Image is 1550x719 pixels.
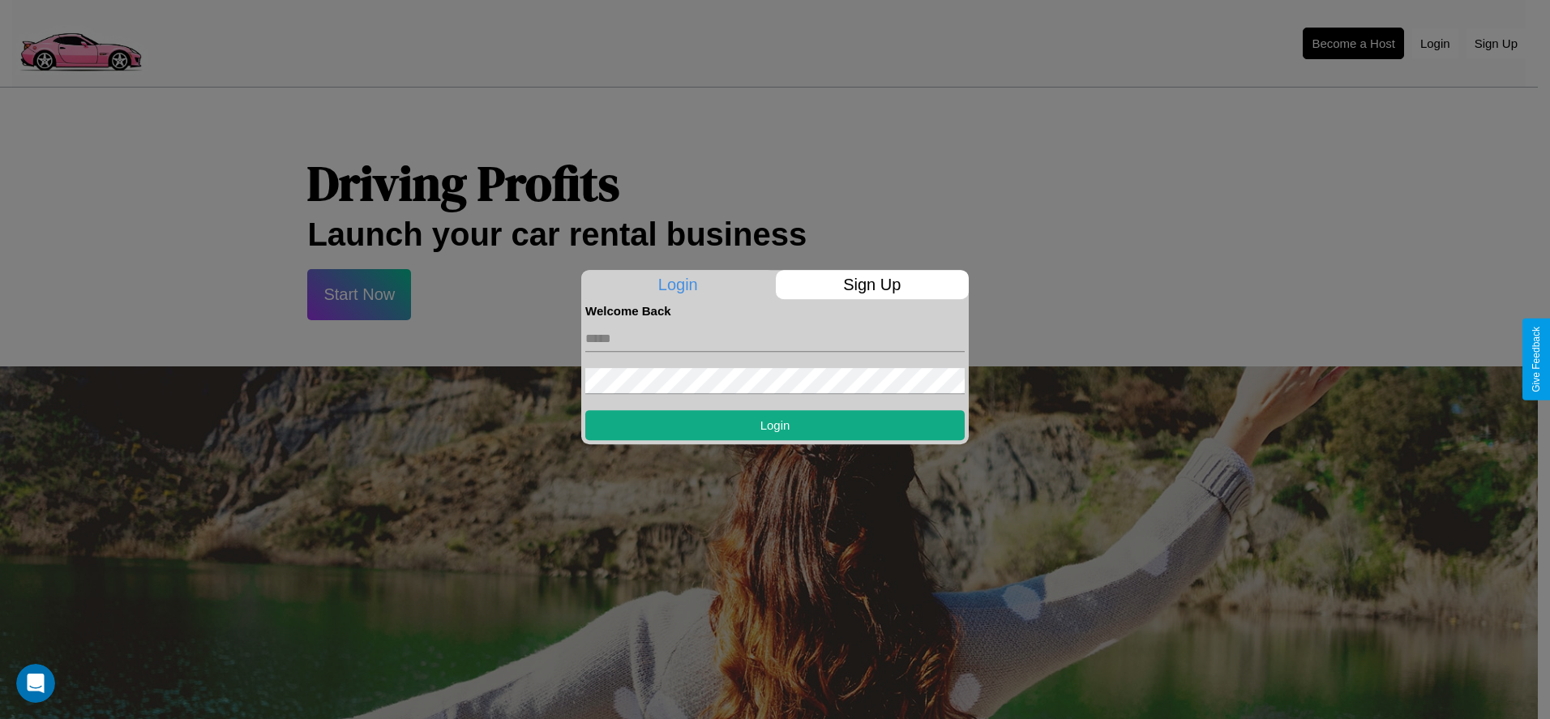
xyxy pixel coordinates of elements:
[581,270,775,299] p: Login
[16,664,55,703] iframe: Intercom live chat
[585,410,965,440] button: Login
[1531,327,1542,392] div: Give Feedback
[776,270,970,299] p: Sign Up
[585,304,965,318] h4: Welcome Back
